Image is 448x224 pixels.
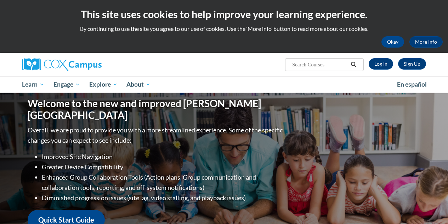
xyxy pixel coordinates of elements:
[42,162,284,172] li: Greater Device Compatibility
[42,172,284,193] li: Enhanced Group Collaboration Tools (Action plans, Group communication and collaboration tools, re...
[42,152,284,162] li: Improved Site Navigation
[49,76,85,93] a: Engage
[18,76,49,93] a: Learn
[409,36,443,48] a: More Info
[22,80,44,89] span: Learn
[53,80,80,89] span: Engage
[348,60,359,69] button: Search
[22,58,150,71] a: Cox Campus
[89,80,118,89] span: Explore
[17,76,431,93] div: Main menu
[397,81,427,88] span: En español
[126,80,151,89] span: About
[381,36,404,48] button: Okay
[420,196,442,218] iframe: Button to launch messaging window
[28,125,284,146] p: Overall, we are proud to provide you with a more streamlined experience. Some of the specific cha...
[42,193,284,203] li: Diminished progression issues (site lag, video stalling, and playback issues)
[392,77,431,92] a: En español
[291,60,348,69] input: Search Courses
[22,58,102,71] img: Cox Campus
[85,76,122,93] a: Explore
[122,76,155,93] a: About
[5,7,443,21] h2: This site uses cookies to help improve your learning experience.
[5,25,443,33] p: By continuing to use the site you agree to our use of cookies. Use the ‘More info’ button to read...
[369,58,393,70] a: Log In
[28,98,284,121] h1: Welcome to the new and improved [PERSON_NAME][GEOGRAPHIC_DATA]
[398,58,426,70] a: Register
